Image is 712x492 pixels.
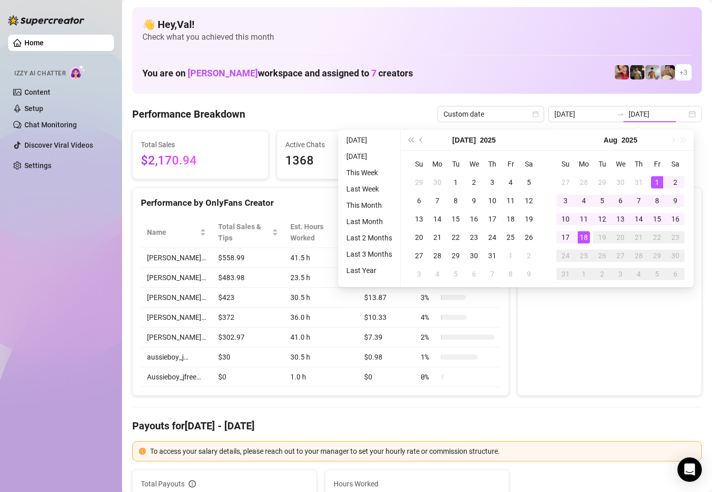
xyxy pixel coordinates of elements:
[284,288,358,308] td: 30.5 h
[421,252,437,263] span: 3 %
[421,312,437,323] span: 4 %
[421,272,437,283] span: 5 %
[132,107,245,121] h4: Performance Breakdown
[142,32,692,43] span: Check what you achieved this month
[189,480,196,487] span: info-circle
[284,327,358,347] td: 41.0 h
[141,217,212,248] th: Name
[147,227,198,238] span: Name
[358,308,414,327] td: $10.33
[24,141,93,149] a: Discover Viral Videos
[70,65,85,79] img: AI Chatter
[141,139,260,150] span: Total Sales
[141,288,212,308] td: [PERSON_NAME]…
[661,65,675,79] img: Aussieboy_jfree
[212,288,284,308] td: $423
[141,268,212,288] td: [PERSON_NAME]…
[141,151,260,171] span: $2,170.94
[285,151,404,171] span: 1368
[421,332,437,343] span: 2 %
[8,15,84,25] img: logo-BBDzfeDw.svg
[141,347,212,367] td: aussieboy_j…
[630,65,644,79] img: Tony
[645,65,660,79] img: aussieboy_j
[284,308,358,327] td: 36.0 h
[284,268,358,288] td: 23.5 h
[443,106,538,122] span: Custom date
[24,39,44,47] a: Home
[430,139,549,150] span: Messages Sent
[141,248,212,268] td: [PERSON_NAME]…
[616,110,625,118] span: swap-right
[139,448,146,455] span: exclamation-circle
[677,457,702,482] div: Open Intercom Messenger
[364,221,400,243] span: Sales / Hour
[358,217,414,248] th: Sales / Hour
[284,248,358,268] td: 41.5 h
[532,111,539,117] span: calendar
[141,196,500,210] div: Performance by OnlyFans Creator
[141,367,212,387] td: Aussieboy_jfree…
[358,347,414,367] td: $0.98
[212,217,284,248] th: Total Sales & Tips
[24,121,77,129] a: Chat Monitoring
[334,478,501,489] span: Hours Worked
[212,268,284,288] td: $483.98
[615,65,629,79] img: Vanessa
[679,67,688,78] span: + 3
[526,196,693,210] div: Sales by OnlyFans Creator
[421,351,437,363] span: 1 %
[358,248,414,268] td: $13.47
[14,69,66,78] span: Izzy AI Chatter
[285,139,404,150] span: Active Chats
[421,371,437,382] span: 0 %
[554,108,612,120] input: Start date
[629,108,687,120] input: End date
[358,367,414,387] td: $0
[212,308,284,327] td: $372
[150,446,695,457] div: To access your salary details, please reach out to your manager to set your hourly rate or commis...
[212,347,284,367] td: $30
[141,327,212,347] td: [PERSON_NAME]…
[358,327,414,347] td: $7.39
[212,248,284,268] td: $558.99
[212,327,284,347] td: $302.97
[24,104,43,113] a: Setup
[188,68,258,78] span: [PERSON_NAME]
[141,478,185,489] span: Total Payouts
[421,227,486,238] span: Chat Conversion
[24,88,50,96] a: Content
[132,419,702,433] h4: Payouts for [DATE] - [DATE]
[142,68,413,79] h1: You are on workspace and assigned to creators
[290,221,344,243] div: Est. Hours Worked
[371,68,376,78] span: 7
[212,367,284,387] td: $0
[430,151,549,171] span: 4355
[284,367,358,387] td: 1.0 h
[142,17,692,32] h4: 👋 Hey, Val !
[414,217,500,248] th: Chat Conversion
[284,347,358,367] td: 30.5 h
[218,221,270,243] span: Total Sales & Tips
[358,288,414,308] td: $13.87
[141,308,212,327] td: [PERSON_NAME]…
[358,268,414,288] td: $20.59
[616,110,625,118] span: to
[24,161,51,170] a: Settings
[421,292,437,303] span: 3 %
